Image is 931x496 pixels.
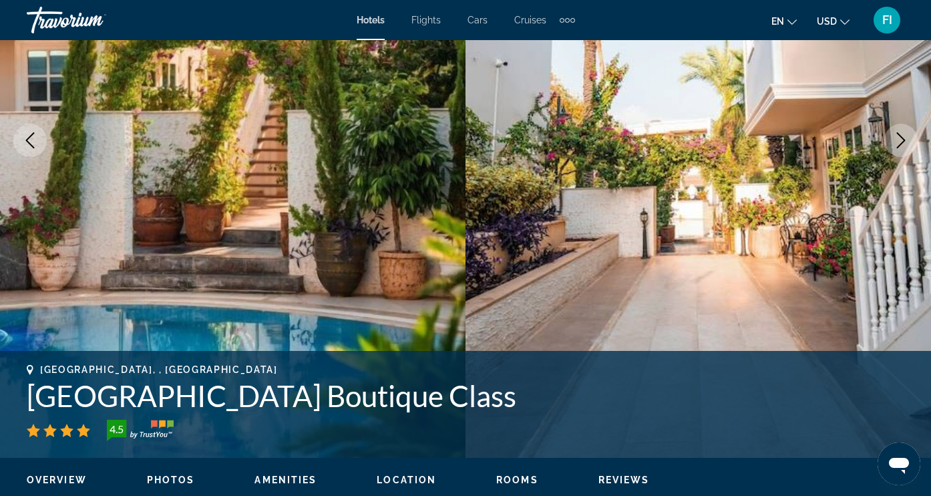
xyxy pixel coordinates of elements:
[496,475,538,485] span: Rooms
[884,124,918,157] button: Next image
[377,474,436,486] button: Location
[496,474,538,486] button: Rooms
[147,474,195,486] button: Photos
[377,475,436,485] span: Location
[254,474,317,486] button: Amenities
[817,16,837,27] span: USD
[878,443,920,485] iframe: Кнопка запуска окна обмена сообщениями
[27,378,904,413] h1: [GEOGRAPHIC_DATA] Boutique Class
[27,475,87,485] span: Overview
[870,6,904,34] button: User Menu
[27,3,160,37] a: Travorium
[771,11,797,31] button: Change language
[468,15,488,25] a: Cars
[598,474,650,486] button: Reviews
[103,421,130,437] div: 4.5
[107,420,174,441] img: TrustYou guest rating badge
[254,475,317,485] span: Amenities
[13,124,47,157] button: Previous image
[771,16,784,27] span: en
[817,11,850,31] button: Change currency
[40,364,278,375] span: [GEOGRAPHIC_DATA], , [GEOGRAPHIC_DATA]
[411,15,441,25] a: Flights
[560,9,575,31] button: Extra navigation items
[882,13,892,27] span: FI
[27,474,87,486] button: Overview
[598,475,650,485] span: Reviews
[147,475,195,485] span: Photos
[357,15,385,25] a: Hotels
[514,15,546,25] a: Cruises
